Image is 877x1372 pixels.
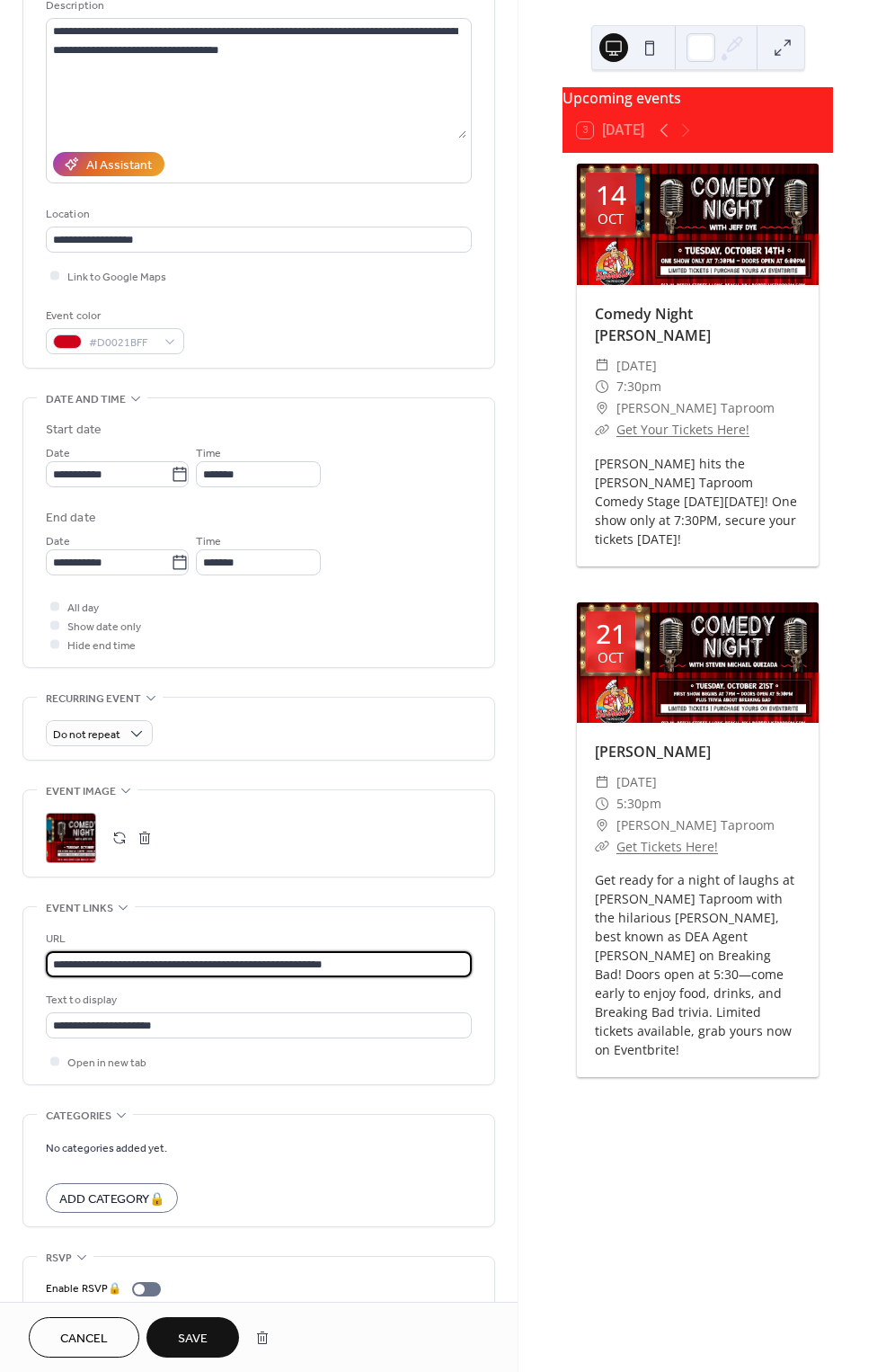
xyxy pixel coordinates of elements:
span: All day [67,599,99,618]
a: Get Tickets Here! [616,838,718,855]
a: Get Your Tickets Here! [616,421,749,438]
div: ​ [595,836,609,858]
button: Save [146,1317,239,1358]
span: Date [46,444,70,463]
span: Link to Google Maps [67,268,166,287]
div: Upcoming events [563,87,833,109]
span: Date [46,532,70,551]
div: Text to display [46,991,468,1010]
span: Date and time [46,390,126,409]
span: No categories added yet. [46,1139,167,1158]
span: Open in new tab [67,1054,146,1073]
span: #D0021BFF [89,334,155,352]
span: [PERSON_NAME] Taproom [616,815,775,836]
span: Hide end time [67,637,136,655]
div: Oct [598,212,624,226]
div: ​ [595,419,609,441]
span: Show date only [67,618,141,637]
div: 21 [596,620,626,647]
span: Time [196,444,221,463]
div: ​ [595,397,609,419]
div: URL [46,930,468,949]
div: ; [46,813,96,863]
span: Categories [46,1107,111,1126]
div: End date [46,509,96,528]
div: ​ [595,815,609,836]
span: Recurring event [46,690,141,708]
div: ​ [595,771,609,793]
span: Event links [46,899,113,918]
div: ​ [595,355,609,377]
div: Get ready for a night of laughs at [PERSON_NAME] Taproom with the hilarious [PERSON_NAME], best k... [577,870,819,1059]
span: Cancel [60,1330,108,1349]
a: [PERSON_NAME] [595,742,711,762]
span: Save [178,1330,208,1349]
div: Start date [46,421,102,440]
span: Event image [46,782,116,801]
div: ​ [595,793,609,815]
a: Comedy Night [PERSON_NAME] [595,304,711,345]
span: Do not repeat [53,725,120,745]
div: Oct [598,651,624,664]
div: AI Assistant [86,156,152,175]
div: 14 [596,182,626,209]
span: [DATE] [616,355,657,377]
button: AI Assistant [53,152,164,176]
span: 7:30pm [616,376,661,397]
div: [PERSON_NAME] hits the [PERSON_NAME] Taproom Comedy Stage [DATE][DATE]! One show only at 7:30PM, ... [577,454,819,548]
button: Cancel [29,1317,139,1358]
span: Time [196,532,221,551]
span: [PERSON_NAME] Taproom [616,397,775,419]
div: Location [46,205,468,224]
div: ​ [595,376,609,397]
span: [DATE] [616,771,657,793]
span: RSVP [46,1249,72,1268]
div: Event color [46,307,181,325]
span: 5:30pm [616,793,661,815]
